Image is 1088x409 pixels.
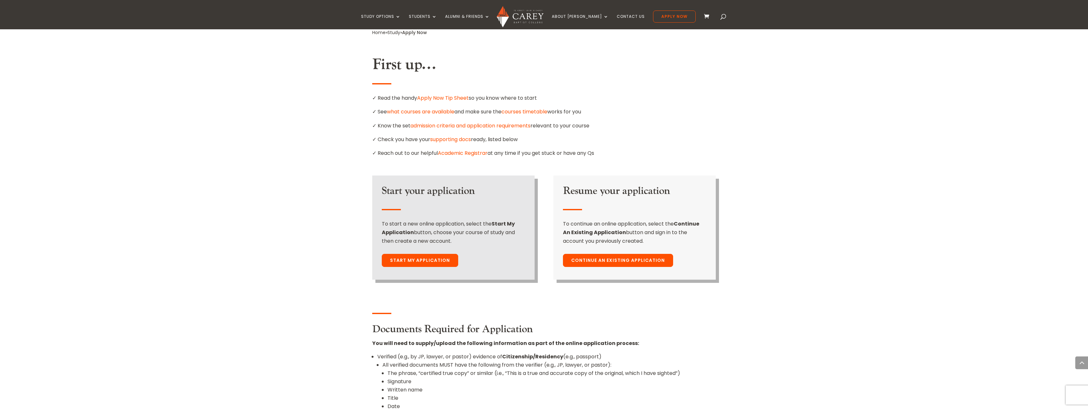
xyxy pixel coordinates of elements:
[382,185,525,200] h3: Start your application
[552,14,608,29] a: About [PERSON_NAME]
[372,135,716,149] p: ✓ Check you have your ready, listed below
[410,122,530,129] a: admission criteria and application requirements
[402,29,427,36] span: Apply Now
[388,369,716,377] li: The phrase, “certified true copy” or similar (i.e., “This is a true and accurate copy of the orig...
[382,220,515,236] strong: Start My Application
[361,14,401,29] a: Study Options
[387,108,454,115] a: what courses are available
[502,353,563,360] strong: Citizenship/Residency
[563,254,673,267] a: Continue An Existing Application
[563,185,706,200] h3: Resume your application
[372,149,716,157] p: ✓ Reach out to our helpful at any time if you get stuck or have any Qs
[372,121,716,135] p: ✓ Know the set relevant to your course
[563,220,699,236] strong: Continue An Existing Application
[445,14,490,29] a: Alumni & Friends
[388,394,716,402] li: Title
[430,136,471,143] a: supporting docs
[382,220,492,227] span: To start a new online application, select the
[372,107,716,121] p: ✓ See and make sure the works for you
[409,14,437,29] a: Students
[497,6,544,27] img: Carey Baptist College
[501,108,547,115] a: courses timetable
[372,94,716,107] p: ✓ Read the handy so you know where to start
[372,55,716,77] h2: First up…
[372,29,427,36] span: » »
[388,386,716,394] li: Written name
[372,323,533,336] strong: Documents Required for Application
[617,14,645,29] a: Contact Us
[372,29,386,36] a: Home
[388,377,716,386] li: Signature
[653,11,696,23] a: Apply Now
[382,254,458,267] a: Start My Application
[388,29,400,36] a: Study
[563,220,674,227] span: To continue an online application, select the
[372,340,639,347] strong: You will need to supply/upload the following information as part of the online application process:
[382,229,515,245] span: button, choose your course of study and then create a new account.
[417,94,469,102] a: Apply Now Tip Sheet
[438,149,487,157] a: Academic Registrar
